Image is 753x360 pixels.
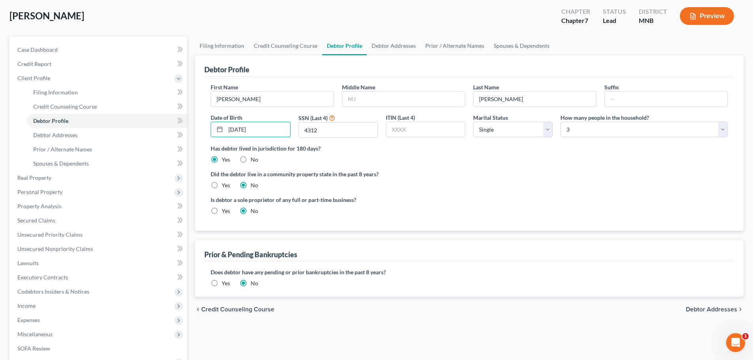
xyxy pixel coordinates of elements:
[11,270,187,285] a: Executory Contracts
[603,7,626,16] div: Status
[686,306,737,313] span: Debtor Addresses
[322,36,367,55] a: Debtor Profile
[211,268,728,276] label: Does debtor have any pending or prior bankruptcies in the past 8 years?
[386,122,465,137] input: XXXX
[33,89,78,96] span: Filing Information
[204,65,249,74] div: Debtor Profile
[489,36,554,55] a: Spouses & Dependents
[604,83,619,91] label: Suffix
[342,92,465,107] input: M.I
[17,288,89,295] span: Codebtors Insiders & Notices
[17,217,55,224] span: Secured Claims
[473,113,508,122] label: Marital Status
[17,274,68,281] span: Executory Contracts
[11,43,187,57] a: Case Dashboard
[17,60,51,67] span: Credit Report
[474,92,596,107] input: --
[561,7,590,16] div: Chapter
[680,7,734,25] button: Preview
[17,317,40,323] span: Expenses
[11,199,187,213] a: Property Analysis
[251,279,258,287] label: No
[211,196,465,204] label: Is debtor a sole proprietor of any full or part-time business?
[195,36,249,55] a: Filing Information
[222,156,230,164] label: Yes
[27,156,187,171] a: Spouses & Dependents
[17,245,93,252] span: Unsecured Nonpriority Claims
[211,144,728,153] label: Has debtor lived in jurisdiction for 180 days?
[201,306,274,313] span: Credit Counseling Course
[9,10,84,21] span: [PERSON_NAME]
[639,16,667,25] div: MNB
[386,113,415,122] label: ITIN (Last 4)
[211,83,238,91] label: First Name
[17,174,51,181] span: Real Property
[605,92,727,107] input: --
[726,333,745,352] iframe: Intercom live chat
[639,7,667,16] div: District
[603,16,626,25] div: Lead
[17,260,39,266] span: Lawsuits
[33,160,89,167] span: Spouses & Dependents
[561,113,649,122] label: How many people in the household?
[742,333,749,339] span: 1
[17,188,62,195] span: Personal Property
[222,279,230,287] label: Yes
[11,213,187,228] a: Secured Claims
[17,75,50,81] span: Client Profile
[17,331,53,337] span: Miscellaneous
[421,36,489,55] a: Prior / Alternate Names
[11,256,187,270] a: Lawsuits
[298,114,328,122] label: SSN (Last 4)
[27,85,187,100] a: Filing Information
[27,100,187,114] a: Credit Counseling Course
[33,103,97,110] span: Credit Counseling Course
[585,17,588,24] span: 7
[211,92,334,107] input: --
[11,228,187,242] a: Unsecured Priority Claims
[249,36,322,55] a: Credit Counseling Course
[11,341,187,356] a: SOFA Review
[33,117,68,124] span: Debtor Profile
[251,207,258,215] label: No
[686,306,744,313] button: Debtor Addresses chevron_right
[342,83,375,91] label: Middle Name
[11,57,187,71] a: Credit Report
[204,250,297,259] div: Prior & Pending Bankruptcies
[17,345,50,352] span: SOFA Review
[251,181,258,189] label: No
[11,242,187,256] a: Unsecured Nonpriority Claims
[17,46,58,53] span: Case Dashboard
[222,181,230,189] label: Yes
[17,302,36,309] span: Income
[226,122,290,137] input: MM/DD/YYYY
[195,306,274,313] button: chevron_left Credit Counseling Course
[17,203,61,209] span: Property Analysis
[195,306,201,313] i: chevron_left
[222,207,230,215] label: Yes
[473,83,499,91] label: Last Name
[33,132,77,138] span: Debtor Addresses
[27,114,187,128] a: Debtor Profile
[17,231,83,238] span: Unsecured Priority Claims
[367,36,421,55] a: Debtor Addresses
[27,128,187,142] a: Debtor Addresses
[737,306,744,313] i: chevron_right
[251,156,258,164] label: No
[299,123,377,138] input: XXXX
[211,113,242,122] label: Date of Birth
[561,16,590,25] div: Chapter
[27,142,187,156] a: Prior / Alternate Names
[33,146,92,153] span: Prior / Alternate Names
[211,170,728,178] label: Did the debtor live in a community property state in the past 8 years?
